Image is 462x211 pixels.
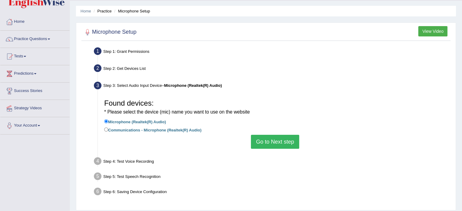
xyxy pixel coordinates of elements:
h2: Microphone Setup [83,28,136,37]
a: Home [0,13,70,29]
div: Step 4: Test Voice Recording [91,155,453,169]
li: Practice [92,8,111,14]
span: – [162,83,222,88]
div: Step 6: Saving Device Configuration [91,186,453,199]
input: Microphone (Realtek(R) Audio) [104,119,108,123]
div: Step 5: Test Speech Recognition [91,171,453,184]
small: * Please select the device (mic) name you want to use on the website [104,109,250,114]
a: Strategy Videos [0,100,70,115]
h3: Found devices: [104,99,446,115]
div: Step 3: Select Audio Input Device [91,80,453,93]
b: Microphone (Realtek(R) Audio) [164,83,222,88]
button: Go to Next step [251,135,299,149]
div: Step 2: Get Devices List [91,63,453,76]
a: Tests [0,48,70,63]
button: View Video [418,26,447,36]
a: Your Account [0,117,70,132]
li: Microphone Setup [113,8,150,14]
div: Step 1: Grant Permissions [91,46,453,59]
input: Communications - Microphone (Realtek(R) Audio) [104,128,108,131]
label: Communications - Microphone (Realtek(R) Audio) [104,126,201,133]
label: Microphone (Realtek(R) Audio) [104,118,166,125]
a: Predictions [0,65,70,80]
a: Home [80,9,91,13]
a: Success Stories [0,83,70,98]
a: Practice Questions [0,31,70,46]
